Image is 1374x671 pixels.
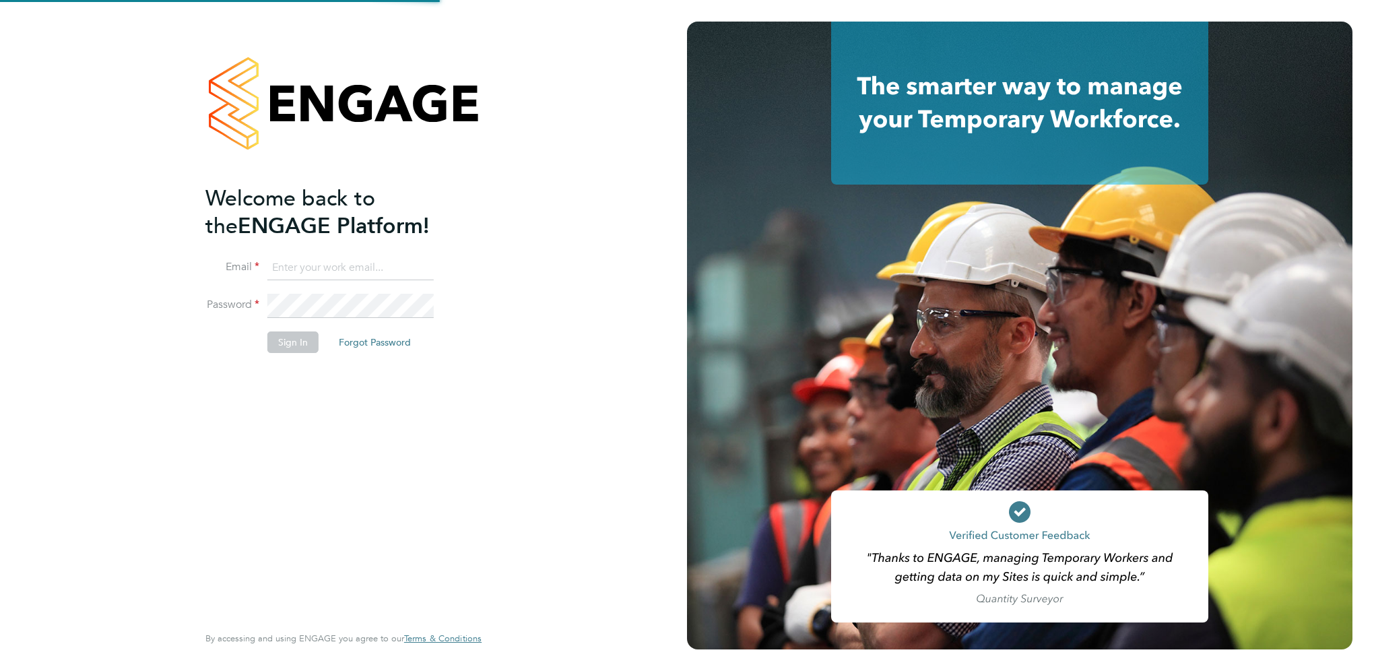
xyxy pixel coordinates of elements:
[404,633,482,644] a: Terms & Conditions
[205,185,468,240] h2: ENGAGE Platform!
[267,331,319,353] button: Sign In
[267,256,434,280] input: Enter your work email...
[205,260,259,274] label: Email
[205,633,482,644] span: By accessing and using ENGAGE you agree to our
[328,331,422,353] button: Forgot Password
[205,185,375,239] span: Welcome back to the
[205,298,259,312] label: Password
